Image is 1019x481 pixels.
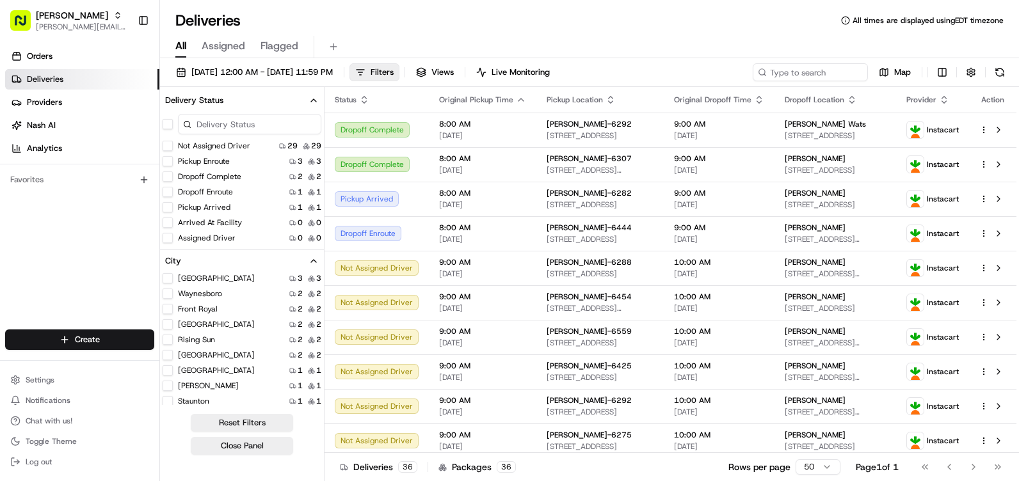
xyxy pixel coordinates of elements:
span: 2 [298,171,303,182]
span: Create [75,334,100,345]
label: Dropoff Complete [178,171,241,182]
span: Instacart [927,159,959,170]
span: 1 [316,187,321,197]
span: [PERSON_NAME] [785,154,846,164]
label: [GEOGRAPHIC_DATA] [178,365,255,375]
span: 0 [316,217,321,228]
img: profile_instacart_ahold_partner.png [907,363,924,380]
span: Flagged [261,38,298,54]
img: profile_instacart_ahold_partner.png [907,225,924,242]
span: 2 [298,304,303,314]
span: [DATE] [439,269,526,279]
span: 10:00 AM [674,361,764,371]
span: Assigned [202,38,245,54]
button: Live Monitoring [470,63,556,81]
span: [STREET_ADDRESS] [547,407,654,417]
label: [GEOGRAPHIC_DATA] [178,319,255,329]
span: [DATE] [674,200,764,210]
span: Pylon [127,217,155,226]
button: Views [410,63,460,81]
span: [STREET_ADDRESS] [785,165,886,175]
span: [DATE] [439,165,526,175]
div: Packages [438,461,516,473]
span: 9:00 AM [674,188,764,198]
span: [PERSON_NAME][EMAIL_ADDRESS][PERSON_NAME][DOMAIN_NAME] [36,22,127,32]
span: 9:00 AM [674,154,764,164]
a: Powered byPylon [90,216,155,226]
img: 1736555255976-a54dd68f-1ca7-489b-9aae-adbdc363a1c4 [13,122,36,145]
button: [DATE] 12:00 AM - [DATE] 11:59 PM [170,63,339,81]
span: Chat with us! [26,416,72,426]
div: Page 1 of 1 [856,461,899,473]
span: [PERSON_NAME]-6425 [547,361,632,371]
button: Start new chat [218,126,233,141]
span: Live Monitoring [492,67,550,78]
span: Dropoff Location [785,95,844,105]
div: 📗 [13,187,23,197]
span: [DATE] [674,303,764,313]
span: [PERSON_NAME] [785,361,846,371]
span: 9:00 AM [439,361,526,371]
img: profile_instacart_ahold_partner.png [907,432,924,449]
label: Rising Sun [178,335,215,345]
span: [PERSON_NAME] [785,430,846,440]
span: 2 [298,350,303,360]
span: [STREET_ADDRESS][PERSON_NAME] [785,234,886,244]
span: All [175,38,186,54]
span: [DATE] [674,234,764,244]
span: Instacart [927,297,959,308]
input: Delivery Status [178,114,321,134]
span: [STREET_ADDRESS][PERSON_NAME] [785,407,886,417]
span: 0 [316,233,321,243]
span: [STREET_ADDRESS] [547,234,654,244]
span: [DATE] [674,165,764,175]
div: Deliveries [340,461,417,473]
label: [GEOGRAPHIC_DATA] [178,273,255,283]
span: [STREET_ADDRESS] [547,269,654,279]
span: [DATE] [439,303,526,313]
span: Map [894,67,911,78]
img: profile_instacart_ahold_partner.png [907,294,924,311]
button: Filters [349,63,399,81]
span: [PERSON_NAME]-6292 [547,395,632,406]
span: [PERSON_NAME]-6307 [547,154,632,164]
span: 2 [316,304,321,314]
span: [STREET_ADDRESS] [785,303,886,313]
label: Waynesboro [178,288,222,299]
span: 1 [316,202,321,212]
span: 10:00 AM [674,292,764,302]
span: [STREET_ADDRESS] [547,200,654,210]
button: Settings [5,371,154,389]
span: 2 [316,288,321,299]
p: Rows per page [728,461,790,473]
span: Pickup Location [547,95,603,105]
span: [PERSON_NAME]-6275 [547,430,632,440]
span: Providers [27,97,62,108]
a: Analytics [5,138,159,159]
div: City [165,255,181,267]
button: Create [5,329,154,350]
span: 1 [298,187,303,197]
button: [PERSON_NAME][PERSON_NAME][EMAIL_ADDRESS][PERSON_NAME][DOMAIN_NAME] [5,5,132,36]
span: [STREET_ADDRESS][PERSON_NAME] [785,372,886,382]
span: Instacart [927,228,959,239]
span: [DATE] [439,407,526,417]
span: [PERSON_NAME]-6444 [547,223,632,233]
span: [STREET_ADDRESS] [785,441,886,452]
span: 10:00 AM [674,430,764,440]
span: Instacart [927,263,959,273]
span: [PERSON_NAME]-6292 [547,119,632,129]
a: Nash AI [5,115,159,136]
img: profile_instacart_ahold_partner.png [907,329,924,345]
a: Orders [5,46,159,67]
button: Chat with us! [5,412,154,430]
span: [DATE] [439,234,526,244]
span: All times are displayed using EDT timezone [853,15,1004,26]
a: 📗Knowledge Base [8,180,103,203]
span: 3 [298,156,303,166]
span: 10:00 AM [674,257,764,267]
span: [DATE] [674,372,764,382]
span: Analytics [27,143,62,154]
span: Instacart [927,332,959,342]
span: 9:00 AM [439,430,526,440]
